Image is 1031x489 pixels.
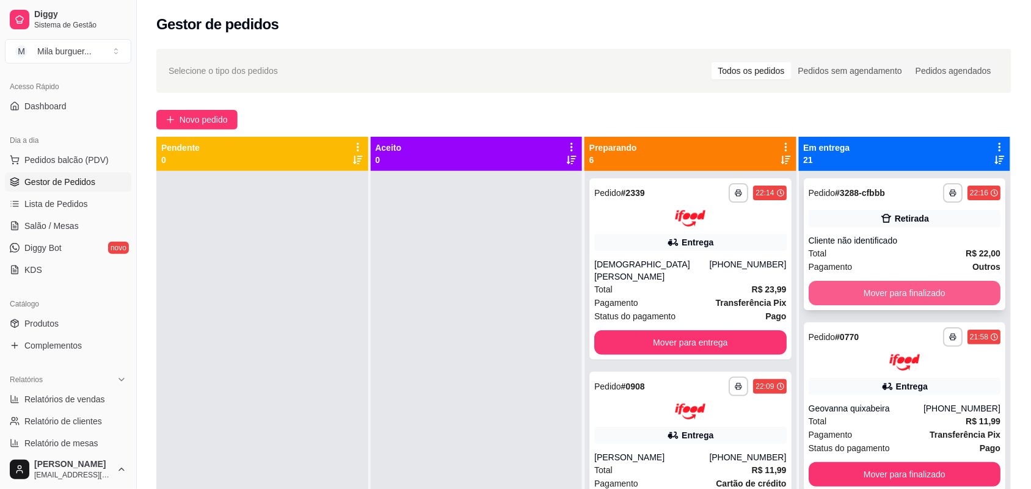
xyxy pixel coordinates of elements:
div: [PHONE_NUMBER] [709,258,786,283]
span: [EMAIL_ADDRESS][DOMAIN_NAME] [34,470,112,480]
div: Todos os pedidos [712,62,792,79]
strong: Transferência Pix [930,430,1000,440]
p: 21 [804,154,850,166]
span: Pedido [594,382,621,391]
span: Novo pedido [180,113,228,126]
span: Salão / Mesas [24,220,79,232]
div: 22:16 [970,188,988,198]
div: [PHONE_NUMBER] [924,402,1000,415]
div: Pedidos sem agendamento [792,62,909,79]
strong: R$ 11,99 [966,416,1000,426]
span: Status do pagamento [594,310,676,323]
p: 6 [589,154,637,166]
h2: Gestor de pedidos [156,15,279,34]
a: Diggy Botnovo [5,238,131,258]
p: Aceito [376,142,402,154]
span: Total [594,463,613,477]
span: Relatórios [10,375,43,385]
span: Pedido [809,332,836,342]
span: Status do pagamento [809,441,890,455]
span: [PERSON_NAME] [34,459,112,470]
span: Diggy [34,9,126,20]
a: Gestor de Pedidos [5,172,131,192]
a: DiggySistema de Gestão [5,5,131,34]
div: Acesso Rápido [5,77,131,96]
strong: Pago [765,311,786,321]
span: Gestor de Pedidos [24,176,95,188]
img: ifood [675,210,705,226]
span: Relatórios de vendas [24,393,105,405]
button: Pedidos balcão (PDV) [5,150,131,170]
div: Dia a dia [5,131,131,150]
div: Entrega [682,236,713,248]
span: Pedidos balcão (PDV) [24,154,109,166]
a: KDS [5,260,131,280]
span: Total [594,283,613,296]
div: [DEMOGRAPHIC_DATA][PERSON_NAME] [594,258,709,283]
span: Relatório de clientes [24,415,102,427]
span: Pedido [594,188,621,198]
span: KDS [24,264,42,276]
div: Entrega [896,380,928,393]
p: Pendente [161,142,200,154]
a: Complementos [5,336,131,355]
div: Mila burguer ... [37,45,92,57]
div: 22:14 [756,188,774,198]
a: Relatório de clientes [5,411,131,431]
div: Entrega [682,429,713,441]
strong: # 0770 [835,332,859,342]
span: Dashboard [24,100,67,112]
button: Novo pedido [156,110,238,129]
div: [PHONE_NUMBER] [709,451,786,463]
a: Lista de Pedidos [5,194,131,214]
span: M [15,45,27,57]
div: Cliente não identificado [809,234,1001,247]
a: Relatórios de vendas [5,389,131,409]
div: Catálogo [5,294,131,314]
span: Sistema de Gestão [34,20,126,30]
button: Mover para entrega [594,330,787,355]
strong: R$ 23,99 [752,284,787,294]
span: Pagamento [809,260,853,273]
button: Select a team [5,39,131,63]
span: Pagamento [594,296,638,310]
img: ifood [675,404,705,420]
span: Pedido [809,188,836,198]
strong: # 2339 [621,188,645,198]
strong: Cartão de crédito [716,479,786,488]
strong: Transferência Pix [716,298,787,308]
strong: # 0908 [621,382,645,391]
button: Mover para finalizado [809,281,1001,305]
span: Total [809,247,827,260]
p: 0 [161,154,200,166]
span: Produtos [24,317,59,330]
strong: # 3288-cfbbb [835,188,885,198]
div: Retirada [895,212,929,225]
a: Relatório de mesas [5,433,131,453]
button: [PERSON_NAME][EMAIL_ADDRESS][DOMAIN_NAME] [5,455,131,484]
span: plus [166,115,175,124]
div: [PERSON_NAME] [594,451,709,463]
span: Pagamento [809,428,853,441]
a: Produtos [5,314,131,333]
span: Total [809,415,827,428]
div: Geovanna quixabeira [809,402,924,415]
button: Mover para finalizado [809,462,1001,487]
span: Diggy Bot [24,242,62,254]
strong: R$ 22,00 [966,248,1000,258]
p: 0 [376,154,402,166]
span: Selecione o tipo dos pedidos [169,64,278,78]
div: 22:09 [756,382,774,391]
div: Pedidos agendados [909,62,998,79]
span: Lista de Pedidos [24,198,88,210]
a: Dashboard [5,96,131,116]
p: Em entrega [804,142,850,154]
a: Salão / Mesas [5,216,131,236]
strong: R$ 11,99 [752,465,787,475]
p: Preparando [589,142,637,154]
span: Relatório de mesas [24,437,98,449]
div: 21:58 [970,332,988,342]
img: ifood [889,354,920,371]
strong: Outros [972,262,1000,272]
span: Complementos [24,339,82,352]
